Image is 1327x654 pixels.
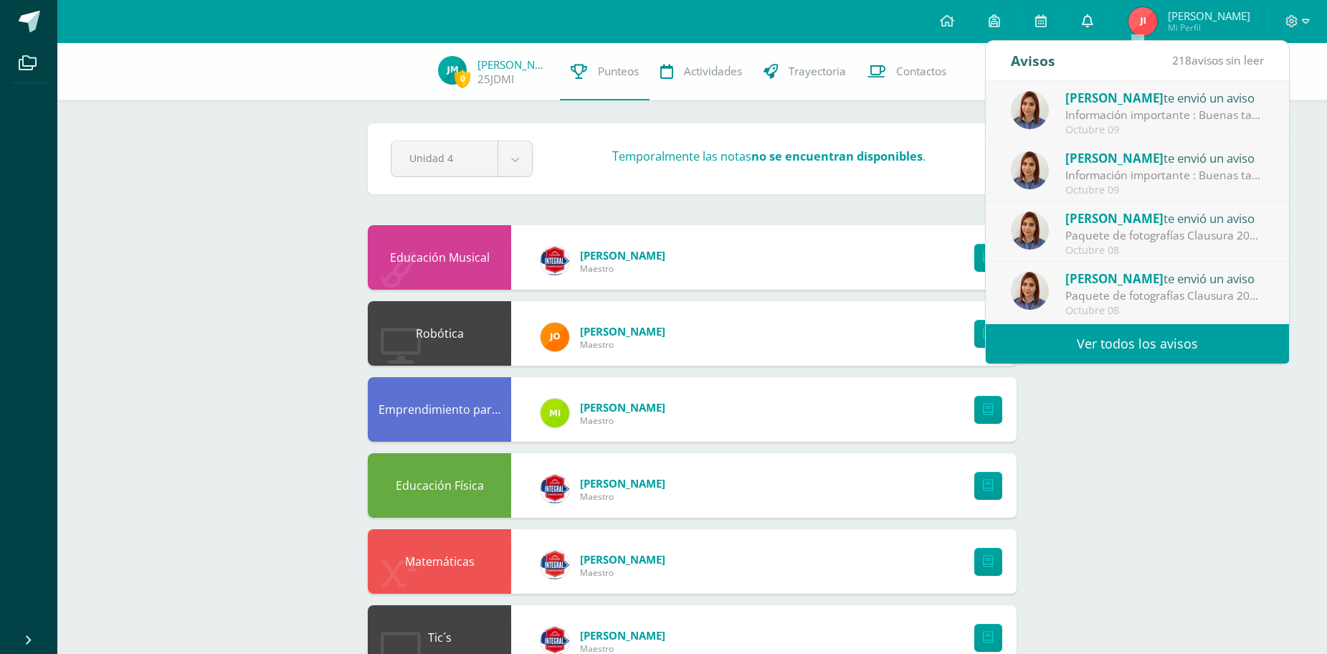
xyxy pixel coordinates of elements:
div: Octubre 09 [1065,184,1265,196]
img: eed6c18001710838dd9282a84f8079fa.png [1011,212,1049,250]
span: 218 [1172,52,1192,68]
span: [PERSON_NAME] [1065,150,1164,166]
span: Actividades [684,64,742,79]
span: Maestro [580,414,665,427]
a: Punteos [560,43,650,100]
span: Maestro [580,567,665,579]
span: 0 [455,70,470,87]
img: eed6c18001710838dd9282a84f8079fa.png [1011,91,1049,129]
a: Actividades [650,43,753,100]
span: [PERSON_NAME] [580,248,665,262]
a: [PERSON_NAME] [477,57,549,72]
img: eed6c18001710838dd9282a84f8079fa.png [1011,272,1049,310]
img: eed6c18001710838dd9282a84f8079fa.png [1011,151,1049,189]
img: 8f4af3fe6ec010f2c87a2f17fab5bf8c.png [541,399,569,427]
span: [PERSON_NAME] [1065,210,1164,227]
img: dac26b60a093e0c11462deafd29d7a2b.png [541,247,569,275]
a: Ver todos los avisos [986,324,1289,364]
div: Educación Musical [368,225,511,290]
div: Avisos [1011,41,1055,80]
div: Paquete de fotografías Clausura 2025: Buenas tardes padres de familia y estudiantes, comparto con... [1065,288,1265,304]
strong: no se encuentran disponibles [751,148,923,164]
span: Contactos [896,64,946,79]
div: te envió un aviso [1065,148,1265,167]
div: Emprendimiento para la Productividad [368,377,511,442]
img: 5f69d7aae89412272438ca03c3eff148.png [1128,7,1157,36]
span: [PERSON_NAME] [580,552,665,567]
img: 805d0fc3735f832b0a145cc0fd8c7d46.png [541,475,569,503]
div: Educación Física [368,453,511,518]
span: Maestro [580,338,665,351]
span: [PERSON_NAME] [580,628,665,643]
span: [PERSON_NAME] [1168,9,1250,23]
img: e662a9b382d8af80a146c63e83b9426b.png [541,551,569,579]
a: Unidad 4 [391,141,532,176]
span: [PERSON_NAME] [1065,90,1164,106]
span: avisos sin leer [1172,52,1264,68]
a: Trayectoria [753,43,857,100]
div: Información importante : Buenas tardes estimados padres de familia y estudiantes, comparto inform... [1065,167,1265,184]
div: Octubre 08 [1065,305,1265,317]
div: Robótica [368,301,511,366]
span: Maestro [580,490,665,503]
span: [PERSON_NAME] [580,400,665,414]
div: Matemáticas [368,529,511,594]
div: Información importante : Buenas tardes estimados padres de familia y estudiantes, comparto inform... [1065,107,1265,123]
div: te envió un aviso [1065,269,1265,288]
span: [PERSON_NAME] [1065,270,1164,287]
span: [PERSON_NAME] [580,324,665,338]
span: [PERSON_NAME] [580,476,665,490]
div: Octubre 08 [1065,245,1265,257]
span: Mi Perfil [1168,22,1250,34]
a: Contactos [857,43,957,100]
span: Unidad 4 [409,141,480,175]
div: te envió un aviso [1065,88,1265,107]
img: 30108eeae6c649a9a82bfbaad6c0d1cb.png [541,323,569,351]
span: Punteos [598,64,639,79]
div: Octubre 09 [1065,124,1265,136]
span: Trayectoria [789,64,846,79]
div: Paquete de fotografías Clausura 2025: Buenas tardes padres de familia y estudiantes, comparto con... [1065,227,1265,244]
div: te envió un aviso [1065,209,1265,227]
img: 4221015a18ec50cf86beb58d8d359fd2.png [438,56,467,85]
span: Maestro [580,262,665,275]
h3: Temporalmente las notas . [612,148,926,164]
a: 25JDMI [477,72,514,87]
